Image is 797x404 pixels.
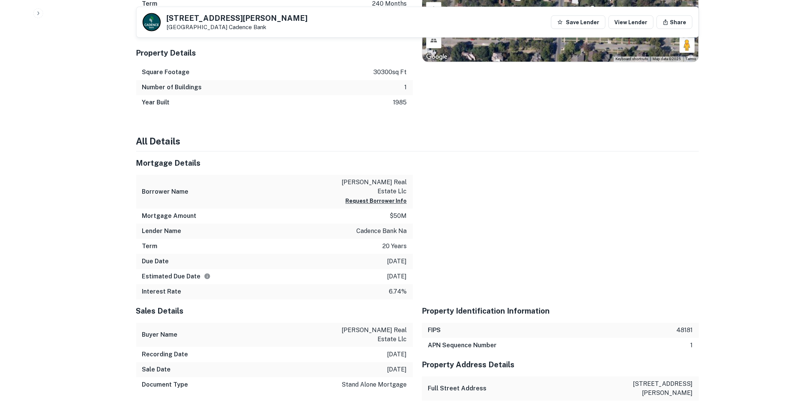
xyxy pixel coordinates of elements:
button: Tilt map [426,33,441,48]
p: [PERSON_NAME] real estate llc [339,326,407,344]
h5: Property Address Details [422,359,699,371]
p: [GEOGRAPHIC_DATA] [167,24,308,31]
p: stand alone mortgage [342,381,407,390]
h5: Mortgage Details [136,158,413,169]
button: Drag Pegman onto the map to open Street View [680,38,695,53]
h6: Year Built [142,98,170,107]
h6: Square Footage [142,68,190,77]
h6: Number of Buildings [142,83,202,92]
h6: Buyer Name [142,331,178,340]
span: Map data ©2025 [653,57,681,61]
button: Save Lender [551,16,606,29]
h6: Full Street Address [428,384,487,393]
h6: Mortgage Amount [142,212,197,221]
h5: Property Identification Information [422,306,699,317]
p: [DATE] [387,365,407,374]
button: Request Borrower Info [346,197,407,206]
img: Google [424,52,449,62]
h6: Document Type [142,381,188,390]
p: 1 [691,341,693,350]
h6: FIPS [428,326,441,335]
p: $50m [390,212,407,221]
h5: Sales Details [136,306,413,317]
p: 30300 sq ft [374,68,407,77]
p: [DATE] [387,272,407,281]
h4: All Details [136,135,699,148]
p: [DATE] [387,257,407,266]
button: Rotate map clockwise [426,2,441,17]
h5: [STREET_ADDRESS][PERSON_NAME] [167,14,308,22]
h6: Borrower Name [142,188,189,197]
button: Keyboard shortcuts [616,57,648,62]
iframe: Chat Widget [759,343,797,380]
h5: Property Details [136,48,413,59]
p: 20 years [383,242,407,251]
p: 6.74% [389,287,407,297]
h6: APN Sequence Number [428,341,497,350]
svg: Estimate is based on a standard schedule for this type of loan. [204,273,211,280]
h6: Interest Rate [142,287,182,297]
p: cadence bank na [357,227,407,236]
p: [PERSON_NAME] real estate llc [339,178,407,196]
h6: Lender Name [142,227,182,236]
a: View Lender [609,16,654,29]
h6: Estimated Due Date [142,272,211,281]
a: Terms (opens in new tab) [686,57,696,61]
h6: Recording Date [142,350,188,359]
p: [STREET_ADDRESS][PERSON_NAME] [625,380,693,398]
p: 1985 [393,98,407,107]
button: Share [657,16,693,29]
p: 48181 [677,326,693,335]
p: 1 [405,83,407,92]
h6: Sale Date [142,365,171,374]
h6: Term [142,242,158,251]
h6: Due Date [142,257,169,266]
p: [DATE] [387,350,407,359]
a: Open this area in Google Maps (opens a new window) [424,52,449,62]
a: Cadence Bank [229,24,267,31]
